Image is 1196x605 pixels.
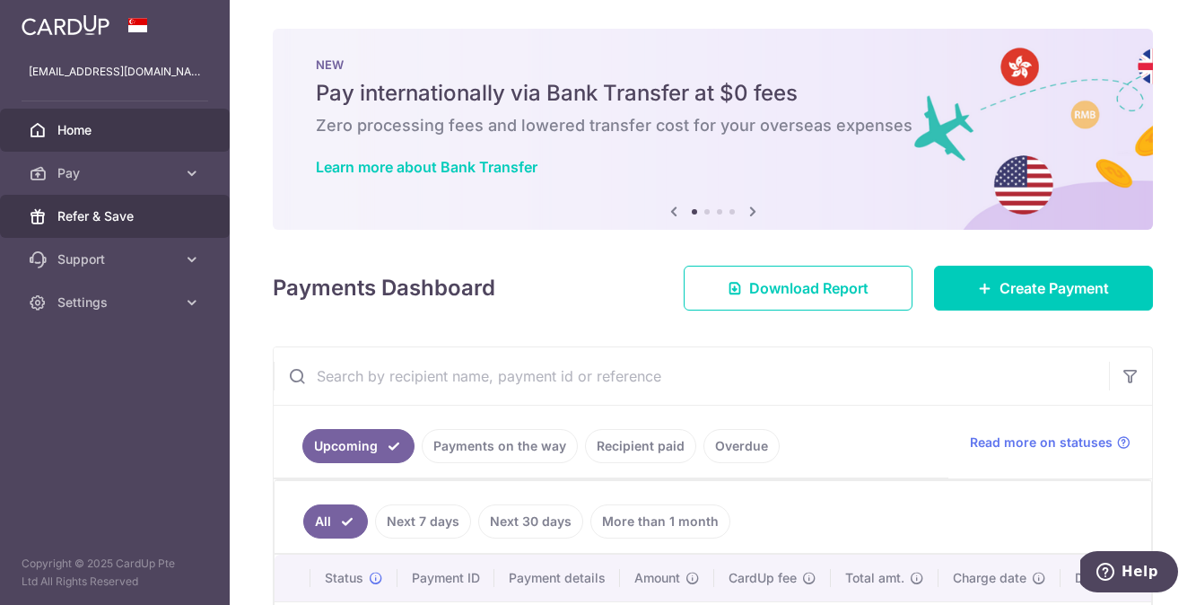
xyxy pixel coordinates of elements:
[494,555,620,601] th: Payment details
[57,121,176,139] span: Home
[397,555,494,601] th: Payment ID
[585,429,696,463] a: Recipient paid
[316,115,1110,136] h6: Zero processing fees and lowered transfer cost for your overseas expenses
[274,347,1109,405] input: Search by recipient name, payment id or reference
[57,294,176,311] span: Settings
[1075,569,1129,587] span: Due date
[422,429,578,463] a: Payments on the way
[953,569,1026,587] span: Charge date
[29,63,201,81] p: [EMAIL_ADDRESS][DOMAIN_NAME]
[684,266,912,311] a: Download Report
[57,250,176,268] span: Support
[57,164,176,182] span: Pay
[1080,551,1178,596] iframe: Opens a widget where you can find more information
[970,434,1113,452] span: Read more on statuses
[634,569,680,587] span: Amount
[703,429,780,463] a: Overdue
[316,79,1110,108] h5: Pay internationally via Bank Transfer at $0 fees
[273,29,1153,230] img: Bank transfer banner
[316,57,1110,72] p: NEW
[325,569,363,587] span: Status
[375,504,471,539] a: Next 7 days
[590,504,730,539] a: More than 1 month
[1000,277,1109,299] span: Create Payment
[302,429,415,463] a: Upcoming
[303,504,368,539] a: All
[934,266,1153,311] a: Create Payment
[22,14,109,36] img: CardUp
[273,272,495,304] h4: Payments Dashboard
[845,569,904,587] span: Total amt.
[57,207,176,225] span: Refer & Save
[729,569,797,587] span: CardUp fee
[478,504,583,539] a: Next 30 days
[316,158,537,176] a: Learn more about Bank Transfer
[749,277,869,299] span: Download Report
[970,434,1131,452] a: Read more on statuses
